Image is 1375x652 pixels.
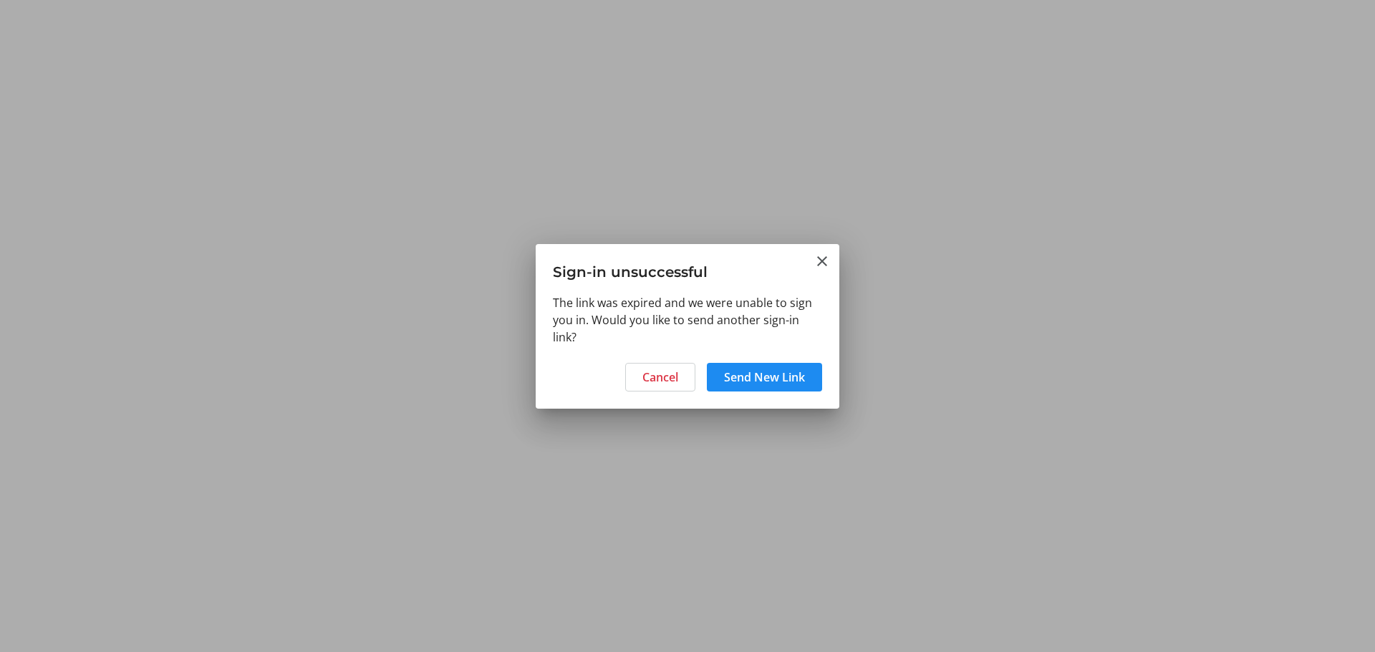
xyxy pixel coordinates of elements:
[724,369,805,386] span: Send New Link
[536,244,839,293] h3: Sign-in unsuccessful
[707,363,822,391] button: Send New Link
[642,369,678,386] span: Cancel
[814,253,831,270] button: Close
[625,363,695,391] button: Cancel
[536,294,839,354] div: The link was expired and we were unable to sign you in. Would you like to send another sign-in link?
